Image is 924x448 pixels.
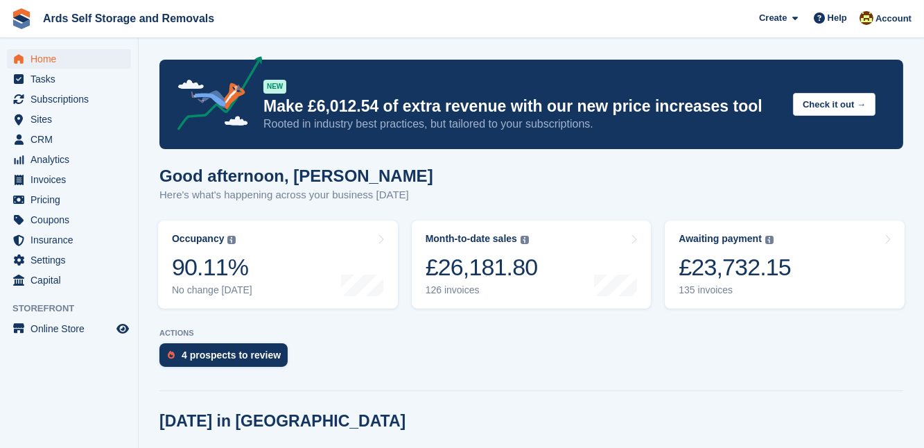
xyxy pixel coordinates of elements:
span: Coupons [30,210,114,230]
a: menu [7,49,131,69]
p: Make £6,012.54 of extra revenue with our new price increases tool [263,96,782,117]
a: menu [7,150,131,169]
span: Insurance [30,230,114,250]
div: 126 invoices [426,284,538,296]
span: Help [828,11,847,25]
span: Account [875,12,912,26]
img: stora-icon-8386f47178a22dfd0bd8f6a31ec36ba5ce8667c1dd55bd0f319d3a0aa187defe.svg [11,8,32,29]
span: Invoices [30,170,114,189]
div: £26,181.80 [426,253,538,282]
a: menu [7,210,131,230]
p: Here's what's happening across your business [DATE] [159,187,433,203]
h1: Good afternoon, [PERSON_NAME] [159,166,433,185]
img: Mark McFerran [860,11,873,25]
span: Online Store [30,319,114,338]
div: NEW [263,80,286,94]
img: icon-info-grey-7440780725fd019a000dd9b08b2336e03edf1995a4989e88bcd33f0948082b44.svg [521,236,529,244]
span: Subscriptions [30,89,114,109]
a: menu [7,130,131,149]
div: £23,732.15 [679,253,791,282]
a: Preview store [114,320,131,337]
span: Pricing [30,190,114,209]
p: ACTIONS [159,329,903,338]
img: icon-info-grey-7440780725fd019a000dd9b08b2336e03edf1995a4989e88bcd33f0948082b44.svg [765,236,774,244]
div: 135 invoices [679,284,791,296]
p: Rooted in industry best practices, but tailored to your subscriptions. [263,117,782,132]
img: price-adjustments-announcement-icon-8257ccfd72463d97f412b2fc003d46551f7dbcb40ab6d574587a9cd5c0d94... [166,56,263,135]
a: Awaiting payment £23,732.15 135 invoices [665,221,905,309]
h2: [DATE] in [GEOGRAPHIC_DATA] [159,412,406,431]
a: Ards Self Storage and Removals [37,7,220,30]
button: Check it out → [793,93,875,116]
span: Tasks [30,69,114,89]
img: prospect-51fa495bee0391a8d652442698ab0144808aea92771e9ea1ae160a38d050c398.svg [168,351,175,359]
div: Awaiting payment [679,233,762,245]
span: Settings [30,250,114,270]
a: menu [7,250,131,270]
a: Month-to-date sales £26,181.80 126 invoices [412,221,652,309]
span: CRM [30,130,114,149]
a: 4 prospects to review [159,343,295,374]
a: menu [7,270,131,290]
a: menu [7,170,131,189]
a: menu [7,89,131,109]
div: 4 prospects to review [182,350,281,361]
a: menu [7,190,131,209]
div: 90.11% [172,253,252,282]
span: Home [30,49,114,69]
span: Create [759,11,787,25]
span: Analytics [30,150,114,169]
div: No change [DATE] [172,284,252,296]
a: Occupancy 90.11% No change [DATE] [158,221,398,309]
a: menu [7,230,131,250]
a: menu [7,319,131,338]
span: Capital [30,270,114,290]
a: menu [7,69,131,89]
img: icon-info-grey-7440780725fd019a000dd9b08b2336e03edf1995a4989e88bcd33f0948082b44.svg [227,236,236,244]
a: menu [7,110,131,129]
div: Month-to-date sales [426,233,517,245]
div: Occupancy [172,233,224,245]
span: Storefront [12,302,138,316]
span: Sites [30,110,114,129]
